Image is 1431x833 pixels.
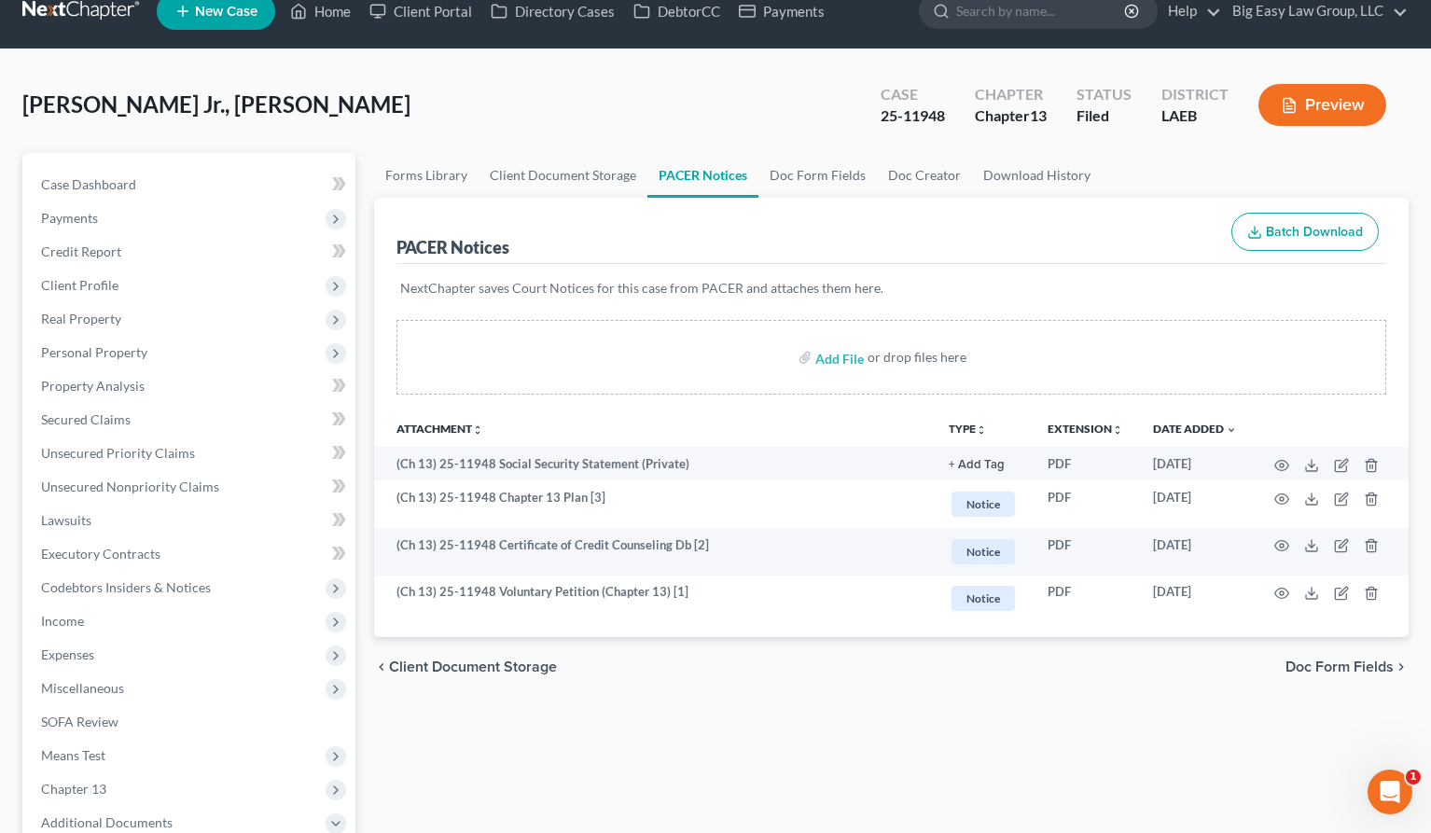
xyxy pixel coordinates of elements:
iframe: Intercom live chat [1368,770,1412,814]
i: chevron_left [374,659,389,674]
div: Case [881,84,945,105]
button: chevron_left Client Document Storage [374,659,557,674]
td: (Ch 13) 25-11948 Chapter 13 Plan [3] [374,480,935,528]
span: Secured Claims [41,411,131,427]
a: Doc Form Fields [758,153,877,198]
a: Secured Claims [26,403,355,437]
span: Client Document Storage [389,659,557,674]
td: PDF [1033,576,1138,623]
span: Batch Download [1266,224,1363,240]
div: District [1161,84,1229,105]
a: Download History [972,153,1102,198]
div: Chapter [975,105,1047,127]
div: Filed [1077,105,1132,127]
td: [DATE] [1138,447,1252,480]
span: Miscellaneous [41,680,124,696]
span: Lawsuits [41,512,91,528]
i: expand_more [1226,424,1237,436]
a: Credit Report [26,235,355,269]
td: PDF [1033,447,1138,480]
i: unfold_more [1112,424,1123,436]
td: (Ch 13) 25-11948 Voluntary Petition (Chapter 13) [1] [374,576,935,623]
td: PDF [1033,480,1138,528]
span: Additional Documents [41,814,173,830]
a: Executory Contracts [26,537,355,571]
div: LAEB [1161,105,1229,127]
a: SOFA Review [26,705,355,739]
td: [DATE] [1138,528,1252,576]
button: Batch Download [1231,213,1379,252]
td: (Ch 13) 25-11948 Certificate of Credit Counseling Db [2] [374,528,935,576]
span: Case Dashboard [41,176,136,192]
i: unfold_more [472,424,483,436]
a: Case Dashboard [26,168,355,201]
a: Forms Library [374,153,479,198]
a: Lawsuits [26,504,355,537]
span: Unsecured Nonpriority Claims [41,479,219,494]
span: Expenses [41,646,94,662]
div: or drop files here [868,348,966,367]
div: 25-11948 [881,105,945,127]
button: Doc Form Fields chevron_right [1285,659,1409,674]
span: Chapter 13 [41,781,106,797]
a: Unsecured Nonpriority Claims [26,470,355,504]
a: Extensionunfold_more [1048,422,1123,436]
a: Client Document Storage [479,153,647,198]
a: Notice [949,536,1018,567]
div: Chapter [975,84,1047,105]
button: TYPEunfold_more [949,423,987,436]
span: Means Test [41,747,105,763]
span: Unsecured Priority Claims [41,445,195,461]
span: Notice [952,539,1015,564]
a: + Add Tag [949,455,1018,473]
td: [DATE] [1138,576,1252,623]
i: chevron_right [1394,659,1409,674]
span: Real Property [41,311,121,326]
span: 13 [1030,106,1047,124]
div: Status [1077,84,1132,105]
a: Property Analysis [26,369,355,403]
span: Property Analysis [41,378,145,394]
span: Notice [952,492,1015,517]
a: Doc Creator [877,153,972,198]
span: Notice [952,586,1015,611]
td: [DATE] [1138,480,1252,528]
span: [PERSON_NAME] Jr., [PERSON_NAME] [22,90,410,118]
div: PACER Notices [396,236,509,258]
a: Date Added expand_more [1153,422,1237,436]
span: Credit Report [41,243,121,259]
button: + Add Tag [949,459,1005,471]
span: 1 [1406,770,1421,784]
a: Attachmentunfold_more [396,422,483,436]
span: Doc Form Fields [1285,659,1394,674]
a: Notice [949,583,1018,614]
a: Unsecured Priority Claims [26,437,355,470]
span: SOFA Review [41,714,118,729]
a: Notice [949,489,1018,520]
td: PDF [1033,528,1138,576]
span: Executory Contracts [41,546,160,562]
span: Client Profile [41,277,118,293]
i: unfold_more [976,424,987,436]
button: Preview [1258,84,1386,126]
p: NextChapter saves Court Notices for this case from PACER and attaches them here. [400,279,1383,298]
td: (Ch 13) 25-11948 Social Security Statement (Private) [374,447,935,480]
span: Payments [41,210,98,226]
a: PACER Notices [647,153,758,198]
span: Codebtors Insiders & Notices [41,579,211,595]
span: Personal Property [41,344,147,360]
span: New Case [195,5,257,19]
span: Income [41,613,84,629]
